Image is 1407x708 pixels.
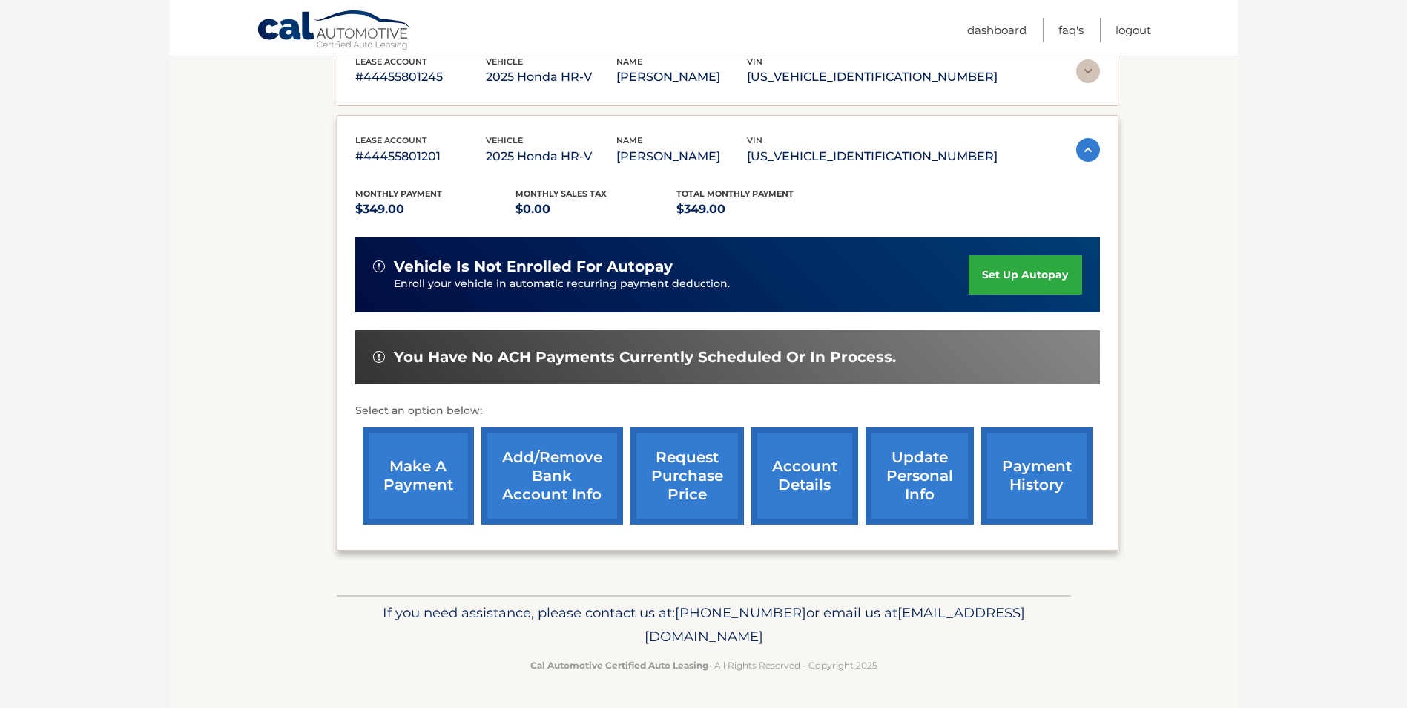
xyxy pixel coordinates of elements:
[616,67,747,88] p: [PERSON_NAME]
[373,260,385,272] img: alert-white.svg
[355,402,1100,420] p: Select an option below:
[675,604,806,621] span: [PHONE_NUMBER]
[373,351,385,363] img: alert-white.svg
[747,146,998,167] p: [US_VEHICLE_IDENTIFICATION_NUMBER]
[1076,59,1100,83] img: accordion-rest.svg
[515,189,607,199] span: Monthly sales Tax
[676,189,794,199] span: Total Monthly Payment
[394,276,969,292] p: Enroll your vehicle in automatic recurring payment deduction.
[363,427,474,525] a: make a payment
[486,146,616,167] p: 2025 Honda HR-V
[967,18,1027,42] a: Dashboard
[481,427,623,525] a: Add/Remove bank account info
[394,258,673,276] span: vehicle is not enrolled for autopay
[346,601,1061,649] p: If you need assistance, please contact us at: or email us at
[355,56,427,67] span: lease account
[747,135,762,145] span: vin
[616,146,747,167] p: [PERSON_NAME]
[616,56,642,67] span: name
[1116,18,1151,42] a: Logout
[630,427,744,525] a: request purchase price
[486,67,616,88] p: 2025 Honda HR-V
[346,658,1061,673] p: - All Rights Reserved - Copyright 2025
[969,255,1081,295] a: set up autopay
[676,199,837,220] p: $349.00
[515,199,676,220] p: $0.00
[530,660,708,671] strong: Cal Automotive Certified Auto Leasing
[355,67,486,88] p: #44455801245
[486,56,523,67] span: vehicle
[1076,138,1100,162] img: accordion-active.svg
[355,199,516,220] p: $349.00
[747,67,998,88] p: [US_VEHICLE_IDENTIFICATION_NUMBER]
[866,427,974,525] a: update personal info
[616,135,642,145] span: name
[1058,18,1084,42] a: FAQ's
[394,348,896,367] span: You have no ACH payments currently scheduled or in process.
[355,146,486,167] p: #44455801201
[486,135,523,145] span: vehicle
[355,189,442,199] span: Monthly Payment
[981,427,1093,525] a: payment history
[747,56,762,67] span: vin
[355,135,427,145] span: lease account
[751,427,858,525] a: account details
[257,10,412,53] a: Cal Automotive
